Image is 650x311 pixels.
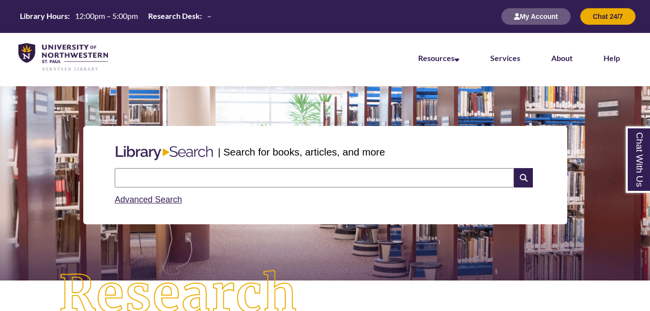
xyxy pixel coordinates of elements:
a: Hours Today [16,11,215,22]
a: Services [490,53,520,62]
table: Hours Today [16,11,215,21]
i: Search [514,168,532,187]
p: | Search for books, articles, and more [218,144,385,159]
button: Chat 24/7 [580,8,635,25]
a: Help [604,53,620,62]
a: My Account [501,12,571,20]
a: About [551,53,573,62]
img: UNWSP Library Logo [18,43,108,72]
a: Chat 24/7 [580,12,635,20]
a: Resources [418,53,459,62]
span: 12:00pm – 5:00pm [75,11,138,20]
img: Libary Search [111,142,218,164]
a: Advanced Search [115,195,182,204]
span: – [207,11,212,20]
button: My Account [501,8,571,25]
th: Library Hours: [16,11,71,21]
th: Research Desk: [144,11,203,21]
